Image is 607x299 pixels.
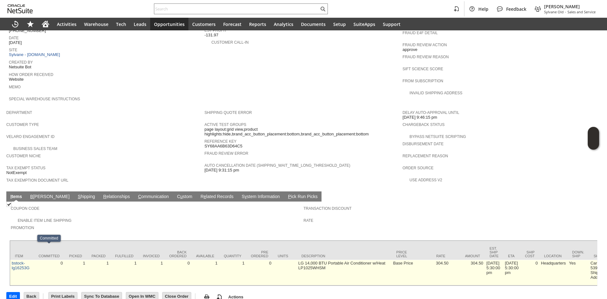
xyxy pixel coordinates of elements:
[53,18,80,30] a: Activities
[415,260,450,285] td: 304.50
[409,178,442,182] a: Use Address V2
[303,206,352,211] a: Transaction Discount
[12,261,29,270] a: bstock-lg16253G
[288,194,291,199] span: P
[478,6,488,12] span: Help
[6,202,12,207] img: Checked
[9,194,24,200] a: Items
[9,65,31,70] span: Netsuite Bot
[402,110,459,115] a: Delay Auto-Approval Until
[116,21,126,27] span: Tech
[15,254,29,258] div: Item
[80,18,112,30] a: Warehouse
[297,18,329,30] a: Documents
[8,4,33,13] svg: logo
[506,6,526,12] span: Feedback
[402,67,443,71] a: Sift Science Score
[27,20,34,28] svg: Shortcuts
[9,28,46,33] span: [PHONE_NUMBER]
[249,21,266,27] span: Reports
[485,260,504,285] td: [DATE] 5:30:00 pm
[9,60,33,65] a: Created By
[205,163,350,168] a: Auto Cancellation Date (shipping_wait_time_long_threshold_date)
[565,9,566,14] span: -
[9,40,22,45] span: [DATE]
[402,166,433,170] a: Order Source
[11,20,19,28] svg: Recent Records
[270,18,297,30] a: Analytics
[192,21,216,27] span: Customers
[6,166,46,170] a: Tax Exempt Status
[196,254,214,258] div: Available
[30,194,33,199] span: B
[544,9,564,14] span: Sylvane Old
[9,97,80,101] a: Special Warehouse Instructions
[199,194,235,200] a: Related Records
[110,260,138,285] td: 1
[589,193,597,200] a: Unrolled view on
[92,254,106,258] div: Packed
[567,9,596,14] span: Sales and Service
[205,168,239,173] span: [DATE] 9:31:15 pm
[329,18,350,30] a: Setup
[11,206,40,211] a: Coupon Code
[402,154,448,158] a: Replacement reason
[6,154,41,158] a: Customer Niche
[191,260,219,285] td: 1
[353,21,375,27] span: SuiteApps
[10,194,12,199] span: I
[8,18,23,30] a: Recent Records
[78,194,81,199] span: S
[205,122,246,127] a: Active Test Groups
[402,115,437,120] span: [DATE] 9:46:15 pm
[205,110,252,115] a: Shipping Quote Error
[34,260,64,285] td: 0
[503,260,520,285] td: [DATE] 5:30:00 pm
[9,85,21,89] a: Memo
[402,31,438,35] a: Fraud E4F Detail
[219,260,246,285] td: 1
[130,18,150,30] a: Leads
[154,5,319,13] input: Search
[18,218,71,223] a: Enable Item Line Shipping
[23,18,38,30] div: Shortcuts
[76,194,97,200] a: Shipping
[64,260,87,285] td: 1
[508,254,515,258] div: ETA
[379,18,404,30] a: Support
[143,254,160,258] div: Invoiced
[402,122,445,127] a: Chargeback Status
[69,254,82,258] div: Picked
[409,91,462,95] a: Invalid Shipping Address
[392,260,415,285] td: Base Price
[567,260,589,285] td: Yes
[6,178,68,183] a: Tax Exemption Document URL
[112,18,130,30] a: Tech
[525,250,535,258] div: Ship Cost
[6,110,32,115] a: Department
[205,127,400,137] span: page layout:grid view,product highlights:hide,brand_acc_button_placement:bottom,brand_acc_button_...
[84,21,108,27] span: Warehouse
[138,260,164,285] td: 1
[205,144,242,149] span: SY68AA6B63D64C5
[383,21,401,27] span: Support
[350,18,379,30] a: SuiteApps
[102,194,132,200] a: Relationships
[402,43,447,47] a: Fraud Review Action
[13,146,57,151] a: Business Sales Team
[150,18,188,30] a: Opportunities
[40,236,58,240] div: Committed
[87,260,110,285] td: 1
[205,28,227,33] a: Est Profit
[38,18,53,30] a: Home
[212,40,249,45] a: Customer Call-in
[301,21,326,27] span: Documents
[9,36,19,40] a: Date
[9,77,24,82] span: Website
[154,21,185,27] span: Opportunities
[9,72,53,77] a: How Order Received
[103,194,107,199] span: R
[6,134,54,139] a: Velaro Engagement ID
[450,260,485,285] td: 304.50
[245,18,270,30] a: Reports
